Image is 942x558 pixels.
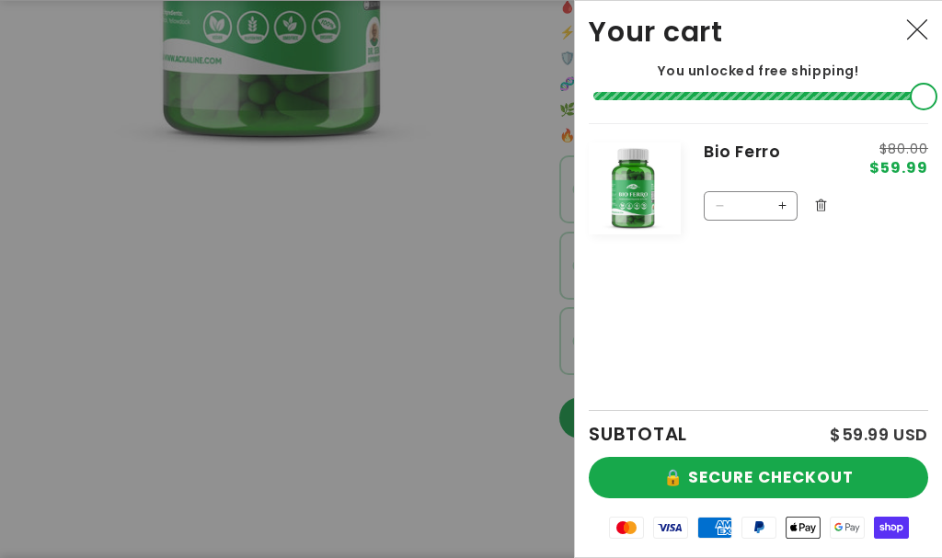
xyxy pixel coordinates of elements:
a: Bio Ferro [704,142,845,163]
p: You unlocked free shipping! [589,63,928,79]
span: $59.99 [869,161,928,176]
s: $80.00 [869,142,928,155]
input: Quantity for Bio Ferro [734,191,767,221]
button: Close [897,10,937,51]
button: Remove Bio Ferro [807,191,834,219]
h2: SUBTOTAL [589,425,687,443]
button: 🔒 SECURE CHECKOUT [589,457,928,498]
h2: Your cart [589,15,723,49]
p: $59.99 USD [830,427,928,443]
